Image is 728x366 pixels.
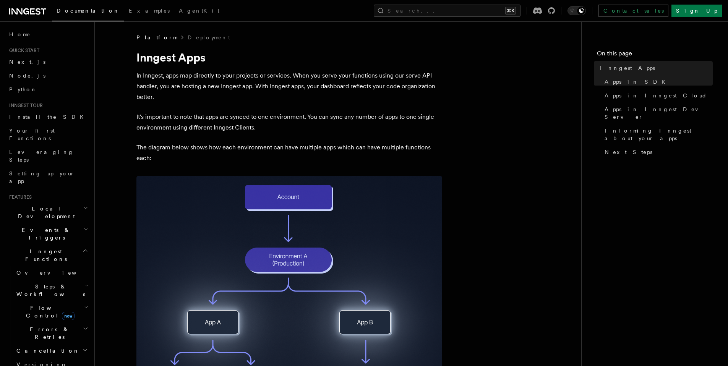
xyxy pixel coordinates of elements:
[9,73,45,79] span: Node.js
[6,55,90,69] a: Next.js
[9,114,88,120] span: Install the SDK
[6,69,90,83] a: Node.js
[374,5,520,17] button: Search...⌘K
[602,75,713,89] a: Apps in SDK
[9,170,75,184] span: Setting up your app
[598,5,668,17] a: Contact sales
[13,326,83,341] span: Errors & Retries
[57,8,120,14] span: Documentation
[179,8,219,14] span: AgentKit
[6,202,90,223] button: Local Development
[13,280,90,301] button: Steps & Workflows
[13,344,90,358] button: Cancellation
[6,102,43,109] span: Inngest tour
[597,49,713,61] h4: On this page
[13,266,90,280] a: Overview
[13,283,85,298] span: Steps & Workflows
[602,145,713,159] a: Next Steps
[13,301,90,322] button: Flow Controlnew
[9,86,37,92] span: Python
[6,167,90,188] a: Setting up your app
[52,2,124,21] a: Documentation
[605,92,707,99] span: Apps in Inngest Cloud
[62,312,75,320] span: new
[174,2,224,21] a: AgentKit
[136,70,442,102] p: In Inngest, apps map directly to your projects or services. When you serve your functions using o...
[6,83,90,96] a: Python
[505,7,516,15] kbd: ⌘K
[567,6,586,15] button: Toggle dark mode
[6,28,90,41] a: Home
[9,128,55,141] span: Your first Functions
[597,61,713,75] a: Inngest Apps
[9,31,31,38] span: Home
[6,226,83,241] span: Events & Triggers
[605,127,713,142] span: Informing Inngest about your apps
[6,124,90,145] a: Your first Functions
[6,205,83,220] span: Local Development
[6,248,83,263] span: Inngest Functions
[129,8,170,14] span: Examples
[6,110,90,124] a: Install the SDK
[6,194,32,200] span: Features
[671,5,722,17] a: Sign Up
[136,142,442,164] p: The diagram below shows how each environment can have multiple apps which can have multiple funct...
[602,102,713,124] a: Apps in Inngest Dev Server
[602,124,713,145] a: Informing Inngest about your apps
[602,89,713,102] a: Apps in Inngest Cloud
[124,2,174,21] a: Examples
[188,34,230,41] a: Deployment
[13,347,79,355] span: Cancellation
[6,223,90,245] button: Events & Triggers
[136,34,177,41] span: Platform
[136,50,442,64] h1: Inngest Apps
[605,105,713,121] span: Apps in Inngest Dev Server
[16,270,95,276] span: Overview
[136,112,442,133] p: It's important to note that apps are synced to one environment. You can sync any number of apps t...
[600,64,655,72] span: Inngest Apps
[9,149,74,163] span: Leveraging Steps
[605,148,652,156] span: Next Steps
[6,145,90,167] a: Leveraging Steps
[9,59,45,65] span: Next.js
[605,78,670,86] span: Apps in SDK
[6,245,90,266] button: Inngest Functions
[6,47,39,53] span: Quick start
[13,322,90,344] button: Errors & Retries
[13,304,84,319] span: Flow Control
